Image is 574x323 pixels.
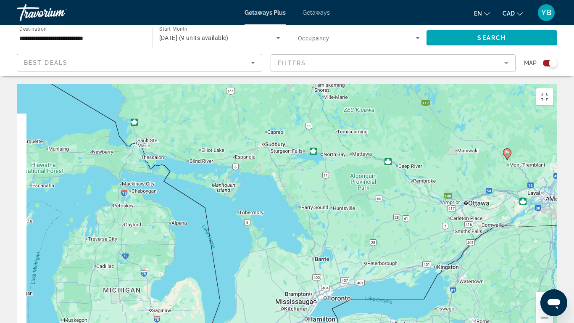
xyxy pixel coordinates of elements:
[24,59,68,66] span: Best Deals
[298,35,329,42] span: Occupancy
[541,8,551,17] span: YB
[24,58,255,68] mat-select: Sort by
[474,10,482,17] span: en
[271,54,516,72] button: Filter
[474,7,490,19] button: Change language
[535,4,557,21] button: User Menu
[303,9,330,16] a: Getaways
[159,26,187,32] span: Start Month
[536,88,553,105] button: Toggle fullscreen view
[540,289,567,316] iframe: Button to launch messaging window
[477,34,506,41] span: Search
[245,9,286,16] a: Getaways Plus
[536,292,553,309] button: Zoom in
[17,2,101,24] a: Travorium
[503,7,523,19] button: Change currency
[503,10,515,17] span: CAD
[427,30,558,45] button: Search
[19,26,47,32] span: Destination
[159,34,229,41] span: [DATE] (9 units available)
[524,57,537,69] span: Map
